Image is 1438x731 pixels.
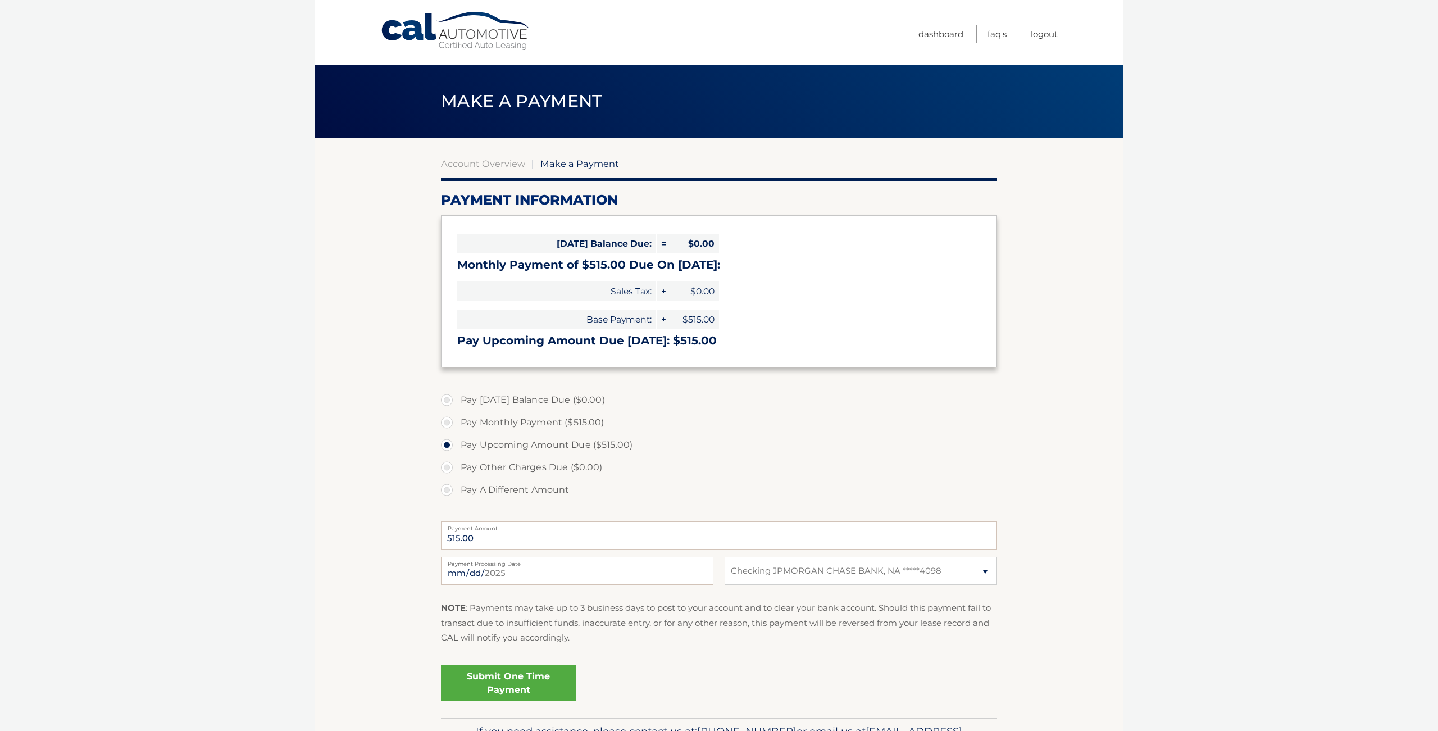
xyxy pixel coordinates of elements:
[457,334,981,348] h3: Pay Upcoming Amount Due [DATE]: $515.00
[441,557,713,566] label: Payment Processing Date
[441,602,466,613] strong: NOTE
[380,11,532,51] a: Cal Automotive
[441,601,997,645] p: : Payments may take up to 3 business days to post to your account and to clear your bank account....
[457,281,656,301] span: Sales Tax:
[441,389,997,411] label: Pay [DATE] Balance Due ($0.00)
[1031,25,1058,43] a: Logout
[441,479,997,501] label: Pay A Different Amount
[441,557,713,585] input: Payment Date
[441,158,525,169] a: Account Overview
[441,434,997,456] label: Pay Upcoming Amount Due ($515.00)
[441,521,997,530] label: Payment Amount
[540,158,619,169] span: Make a Payment
[657,234,668,253] span: =
[657,281,668,301] span: +
[441,411,997,434] label: Pay Monthly Payment ($515.00)
[457,234,656,253] span: [DATE] Balance Due:
[441,90,602,111] span: Make a Payment
[441,192,997,208] h2: Payment Information
[988,25,1007,43] a: FAQ's
[668,234,719,253] span: $0.00
[657,310,668,329] span: +
[668,281,719,301] span: $0.00
[668,310,719,329] span: $515.00
[457,310,656,329] span: Base Payment:
[441,456,997,479] label: Pay Other Charges Due ($0.00)
[918,25,963,43] a: Dashboard
[531,158,534,169] span: |
[441,521,997,550] input: Payment Amount
[457,258,981,272] h3: Monthly Payment of $515.00 Due On [DATE]:
[441,665,576,701] a: Submit One Time Payment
